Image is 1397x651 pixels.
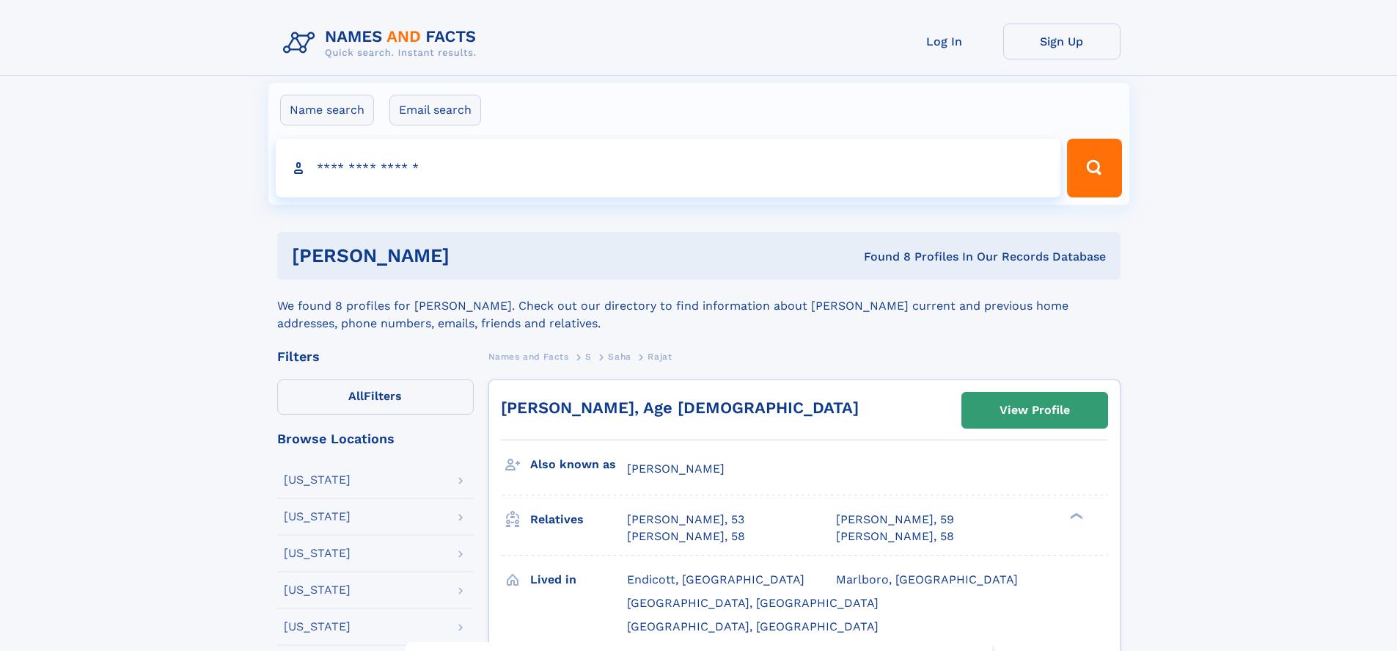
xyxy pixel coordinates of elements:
[292,247,657,265] h1: [PERSON_NAME]
[348,389,364,403] span: All
[627,462,725,476] span: [PERSON_NAME]
[389,95,481,126] label: Email search
[585,352,592,362] span: S
[284,548,351,559] div: [US_STATE]
[886,23,1003,59] a: Log In
[277,379,474,415] label: Filters
[648,352,672,362] span: Rajat
[277,350,474,363] div: Filters
[627,572,804,586] span: Endicott, [GEOGRAPHIC_DATA]
[277,280,1121,332] div: We found 8 profiles for [PERSON_NAME]. Check out our directory to find information about [PERSON_...
[627,619,879,633] span: [GEOGRAPHIC_DATA], [GEOGRAPHIC_DATA]
[627,512,744,528] a: [PERSON_NAME], 53
[836,512,954,528] a: [PERSON_NAME], 59
[962,393,1107,428] a: View Profile
[1067,139,1121,197] button: Search Button
[501,399,859,417] a: [PERSON_NAME], Age [DEMOGRAPHIC_DATA]
[608,352,631,362] span: Saha
[530,567,627,592] h3: Lived in
[836,572,1018,586] span: Marlboro, [GEOGRAPHIC_DATA]
[284,621,351,633] div: [US_STATE]
[1000,393,1070,427] div: View Profile
[608,347,631,365] a: Saha
[488,347,569,365] a: Names and Facts
[1003,23,1121,59] a: Sign Up
[277,23,488,63] img: Logo Names and Facts
[277,432,474,445] div: Browse Locations
[627,528,745,545] a: [PERSON_NAME], 58
[276,139,1061,197] input: search input
[284,584,351,596] div: [US_STATE]
[656,249,1106,265] div: Found 8 Profiles In Our Records Database
[284,511,351,523] div: [US_STATE]
[585,347,592,365] a: S
[1066,512,1084,521] div: ❯
[530,452,627,477] h3: Also known as
[284,474,351,486] div: [US_STATE]
[280,95,374,126] label: Name search
[836,528,954,545] a: [PERSON_NAME], 58
[627,596,879,610] span: [GEOGRAPHIC_DATA], [GEOGRAPHIC_DATA]
[530,507,627,532] h3: Relatives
